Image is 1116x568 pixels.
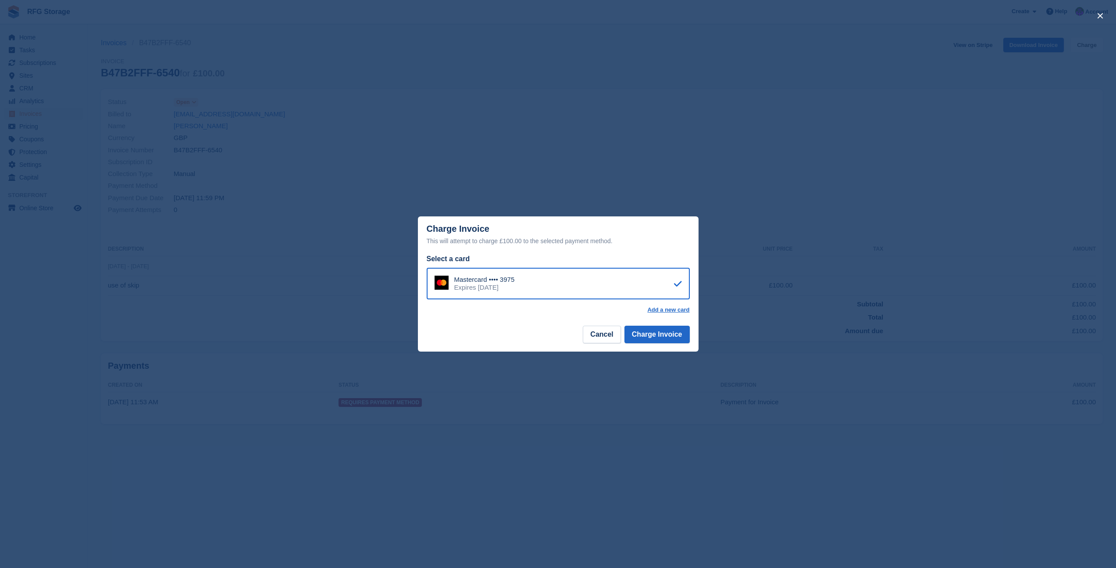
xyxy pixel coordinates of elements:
[435,276,449,290] img: Mastercard Logo
[454,276,515,284] div: Mastercard •••• 3975
[624,326,690,343] button: Charge Invoice
[647,306,689,313] a: Add a new card
[454,284,515,291] div: Expires [DATE]
[427,224,690,246] div: Charge Invoice
[427,254,690,264] div: Select a card
[583,326,620,343] button: Cancel
[427,236,690,246] div: This will attempt to charge £100.00 to the selected payment method.
[1093,9,1107,23] button: close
